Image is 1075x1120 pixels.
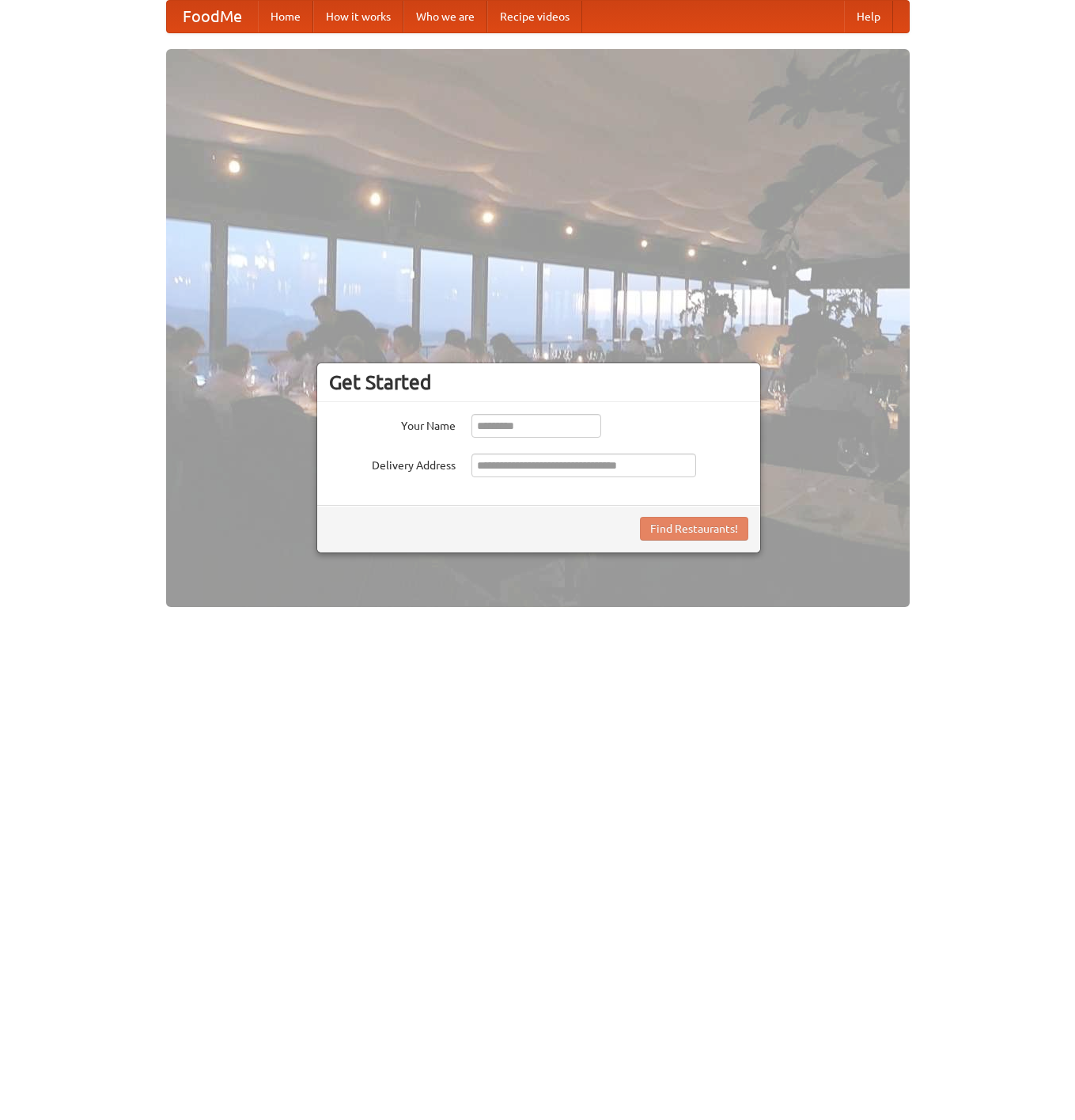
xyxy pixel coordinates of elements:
[258,1,313,32] a: Home
[640,517,748,541] button: Find Restaurants!
[487,1,582,32] a: Recipe videos
[329,414,456,434] label: Your Name
[403,1,487,32] a: Who we are
[313,1,403,32] a: How it works
[329,454,456,473] label: Delivery Address
[329,370,748,394] h3: Get Started
[167,1,258,32] a: FoodMe
[844,1,893,32] a: Help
